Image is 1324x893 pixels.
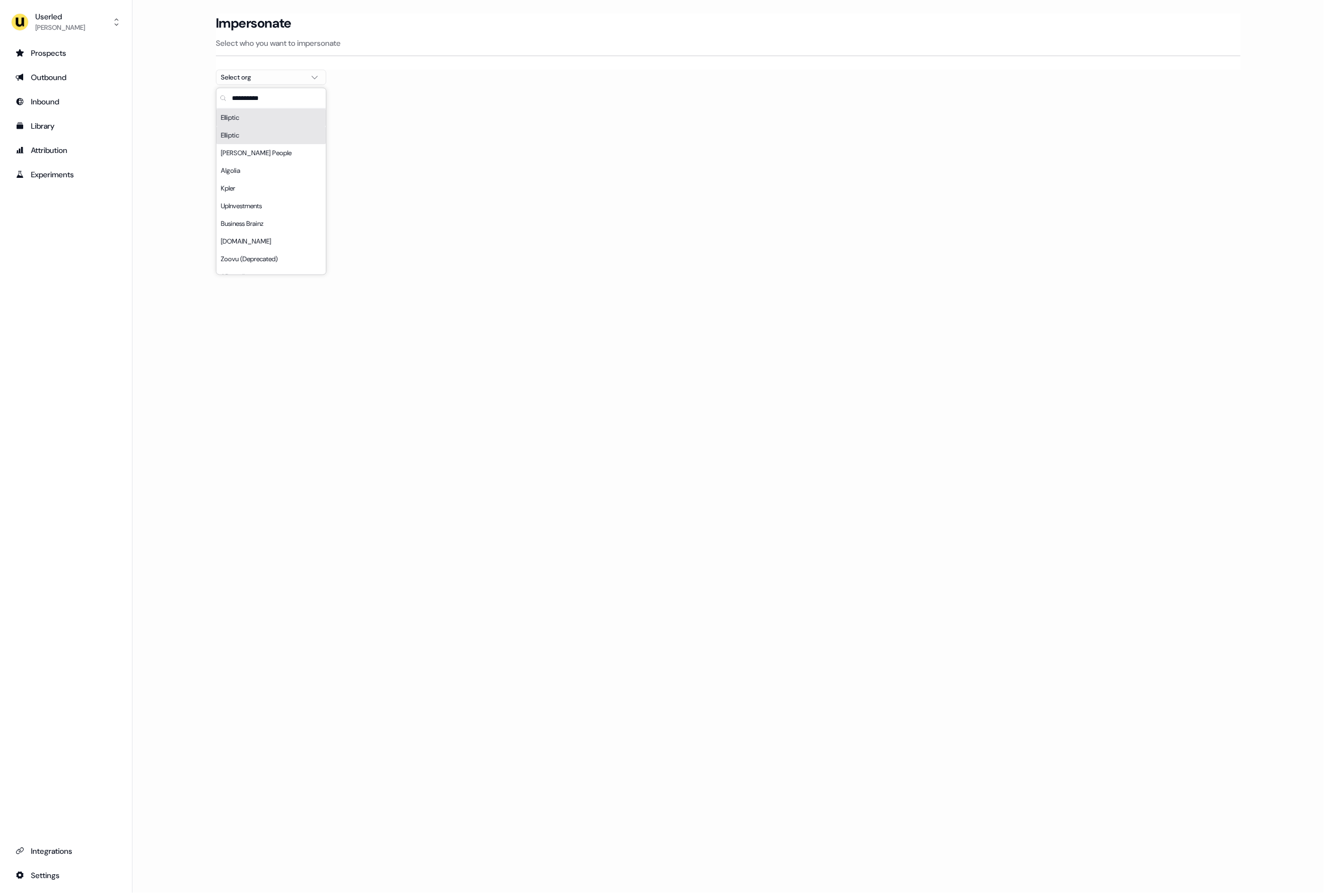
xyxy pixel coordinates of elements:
a: Go to integrations [9,842,123,860]
div: [PERSON_NAME] [35,22,85,33]
a: Go to outbound experience [9,68,123,86]
div: Elliptic [216,109,326,126]
a: Go to Inbound [9,93,123,110]
div: Settings [15,870,116,881]
p: Select who you want to impersonate [216,38,1241,49]
div: Zoovu (Deprecated) [216,250,326,268]
div: Elliptic [216,126,326,144]
div: Integrations [15,846,116,857]
a: Go to integrations [9,866,123,884]
div: Library [15,120,116,131]
div: Kpler [216,179,326,197]
a: Go to experiments [9,166,123,183]
button: Userled[PERSON_NAME] [9,9,123,35]
a: Go to prospects [9,44,123,62]
div: Experiments [15,169,116,180]
div: Outbound [15,72,116,83]
a: Go to attribution [9,141,123,159]
div: Suggestions [216,109,326,274]
div: Algolia [216,162,326,179]
h3: Impersonate [216,15,292,31]
button: Select org [216,70,326,85]
a: Go to templates [9,117,123,135]
div: Business Brainz [216,215,326,233]
div: Attribution [15,145,116,156]
div: UpInvestments [216,197,326,215]
div: [DOMAIN_NAME] [216,233,326,250]
div: Prospects [15,47,116,59]
div: [PERSON_NAME] People [216,144,326,162]
div: ADvendio [216,268,326,286]
div: Select org [221,72,304,83]
div: Inbound [15,96,116,107]
div: Userled [35,11,85,22]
